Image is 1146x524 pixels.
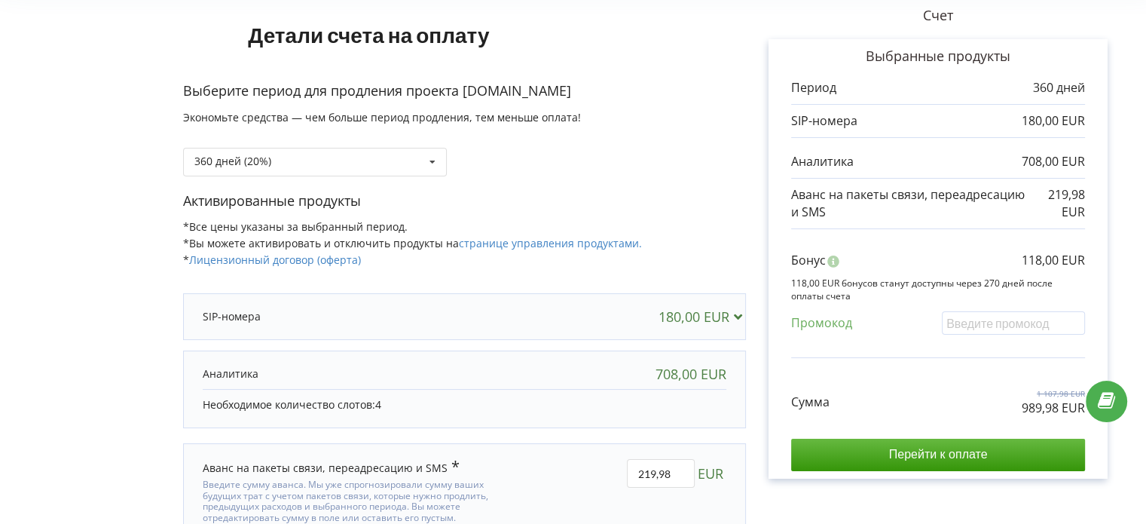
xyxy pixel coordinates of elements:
a: Лицензионный договор (оферта) [189,253,361,267]
p: SIP-номера [791,112,857,130]
p: Выберите период для продления проекта [DOMAIN_NAME] [183,81,746,101]
input: Введите промокод [942,311,1085,335]
p: Счет [746,6,1130,26]
p: Выбранные продукты [791,47,1085,66]
p: 118,00 EUR [1022,252,1085,269]
p: Активированные продукты [183,192,746,211]
p: 360 дней [1033,79,1085,97]
input: Перейти к оплате [791,439,1085,470]
p: 180,00 EUR [1022,112,1085,130]
p: Бонус [791,252,826,269]
p: 708,00 EUR [1022,153,1085,170]
div: 360 дней (20%) [194,156,271,167]
p: Аналитика [791,153,854,170]
p: 1 107,98 EUR [1022,388,1085,399]
p: 118,00 EUR бонусов станут доступны через 270 дней после оплаты счета [791,277,1085,302]
span: EUR [698,459,723,488]
p: Период [791,79,836,97]
span: 4 [375,397,381,412]
p: Необходимое количество слотов: [203,397,726,412]
span: *Все цены указаны за выбранный период. [183,219,408,234]
span: Экономьте средства — чем больше период продления, тем меньше оплата! [183,110,581,124]
p: Аналитика [203,366,258,382]
p: 219,98 EUR [1029,186,1085,221]
p: Аванс на пакеты связи, переадресацию и SMS [791,186,1029,221]
p: Сумма [791,394,830,411]
span: *Вы можете активировать и отключить продукты на [183,236,642,250]
div: 180,00 EUR [659,309,748,324]
div: 708,00 EUR [656,366,726,382]
div: Введите сумму аванса. Мы уже спрогнозировали сумму ваших будущих трат с учетом пакетов связи, кот... [203,476,522,523]
a: странице управления продуктами. [459,236,642,250]
p: SIP-номера [203,309,261,324]
div: Аванс на пакеты связи, переадресацию и SMS [203,459,460,476]
p: Промокод [791,314,852,332]
p: 989,98 EUR [1022,400,1085,417]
